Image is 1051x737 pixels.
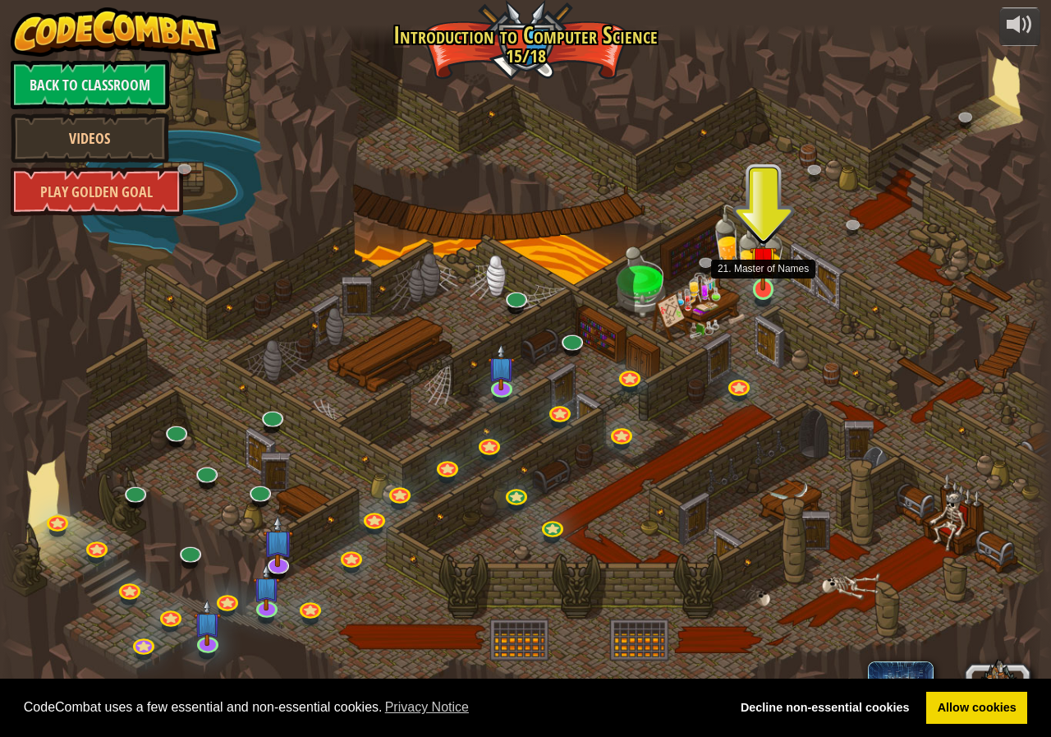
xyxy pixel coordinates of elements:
a: allow cookies [926,692,1027,725]
img: level-banner-unstarted.png [750,228,777,291]
img: level-banner-unstarted-subscriber.png [253,564,280,611]
a: Back to Classroom [11,60,169,109]
img: level-banner-unstarted-subscriber.png [488,343,515,390]
img: level-banner-unstarted-subscriber.png [263,516,293,568]
img: level-banner-unstarted-subscriber.png [194,600,221,647]
a: Play Golden Goal [11,167,183,216]
button: Adjust volume [999,7,1040,46]
img: CodeCombat - Learn how to code by playing a game [11,7,221,57]
a: learn more about cookies [383,695,472,720]
a: deny cookies [729,692,920,725]
span: CodeCombat uses a few essential and non-essential cookies. [24,695,717,720]
a: Videos [11,113,169,163]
